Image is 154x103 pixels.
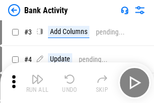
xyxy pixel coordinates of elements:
div: pending... [96,28,125,36]
div: pending... [79,56,108,63]
div: Update [48,53,72,65]
div: Add Columns [48,26,89,38]
img: Settings menu [134,4,146,16]
img: Back [8,4,20,16]
span: # 4 [24,55,32,63]
span: # 3 [24,28,32,36]
img: Support [121,6,129,14]
div: Bank Activity [24,6,68,15]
